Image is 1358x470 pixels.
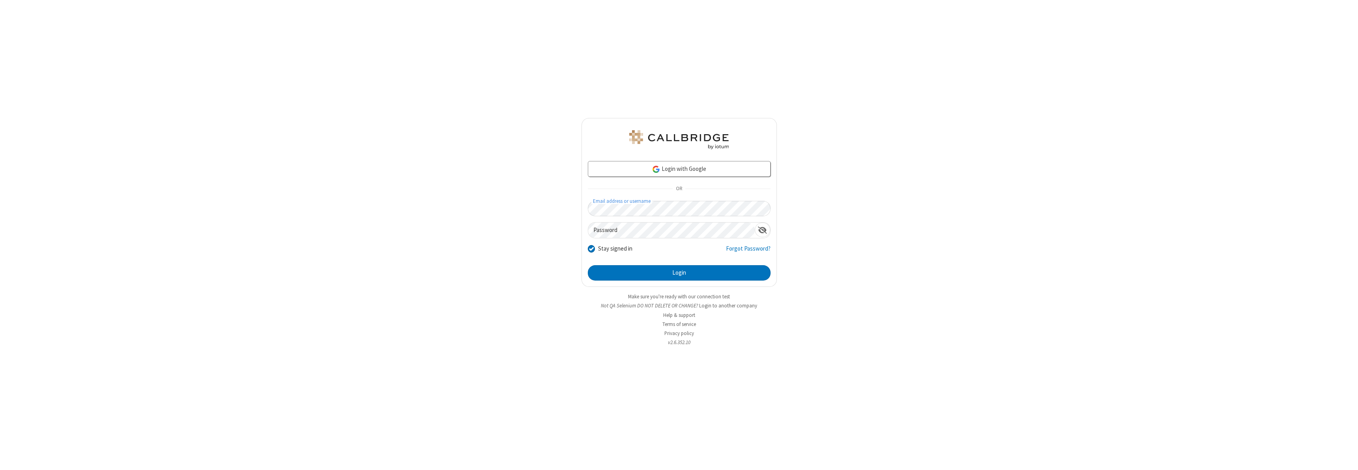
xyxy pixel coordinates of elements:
li: v2.6.352.10 [581,339,777,346]
a: Make sure you're ready with our connection test [628,293,730,300]
button: Login [588,265,771,281]
iframe: Chat [1338,449,1352,464]
div: Show password [755,223,770,237]
img: QA Selenium DO NOT DELETE OR CHANGE [628,130,730,149]
img: google-icon.png [652,165,660,174]
a: Forgot Password? [726,244,771,259]
li: Not QA Selenium DO NOT DELETE OR CHANGE? [581,302,777,309]
a: Terms of service [662,321,696,328]
a: Login with Google [588,161,771,177]
input: Email address or username [588,201,771,216]
a: Privacy policy [664,330,694,337]
input: Password [588,223,755,238]
label: Stay signed in [598,244,632,253]
span: OR [673,184,685,195]
a: Help & support [663,312,695,318]
button: Login to another company [699,302,757,309]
